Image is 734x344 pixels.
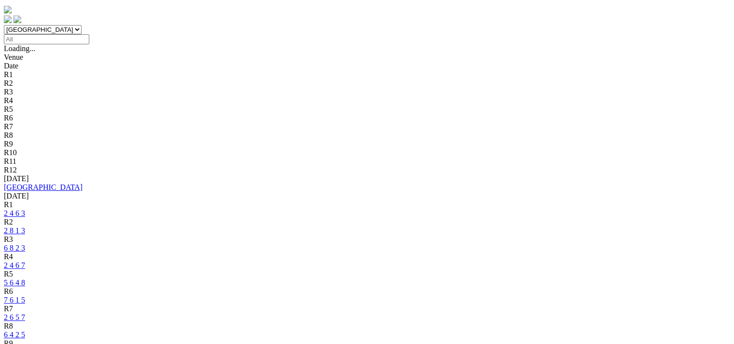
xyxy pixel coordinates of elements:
[4,192,730,200] div: [DATE]
[4,62,730,70] div: Date
[4,44,35,53] span: Loading...
[4,183,83,191] a: [GEOGRAPHIC_DATA]
[4,322,730,331] div: R8
[4,270,730,278] div: R5
[4,304,730,313] div: R7
[4,278,25,287] a: 5 6 4 8
[4,261,25,269] a: 2 4 6 7
[4,252,730,261] div: R4
[4,79,730,88] div: R2
[4,157,730,166] div: R11
[4,88,730,96] div: R3
[4,174,730,183] div: [DATE]
[4,235,730,244] div: R3
[4,331,25,339] a: 6 4 2 5
[4,15,12,23] img: facebook.svg
[4,34,89,44] input: Select date
[4,70,730,79] div: R1
[4,122,730,131] div: R7
[4,114,730,122] div: R6
[4,244,25,252] a: 6 8 2 3
[4,313,25,321] a: 2 6 5 7
[14,15,21,23] img: twitter.svg
[4,96,730,105] div: R4
[4,53,730,62] div: Venue
[4,140,730,148] div: R9
[4,287,730,296] div: R6
[4,209,25,217] a: 2 4 6 3
[4,166,730,174] div: R12
[4,148,730,157] div: R10
[4,6,12,13] img: logo-grsa-white.png
[4,296,25,304] a: 7 6 1 5
[4,105,730,114] div: R5
[4,218,730,226] div: R2
[4,226,25,235] a: 2 8 1 3
[4,131,730,140] div: R8
[4,200,730,209] div: R1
